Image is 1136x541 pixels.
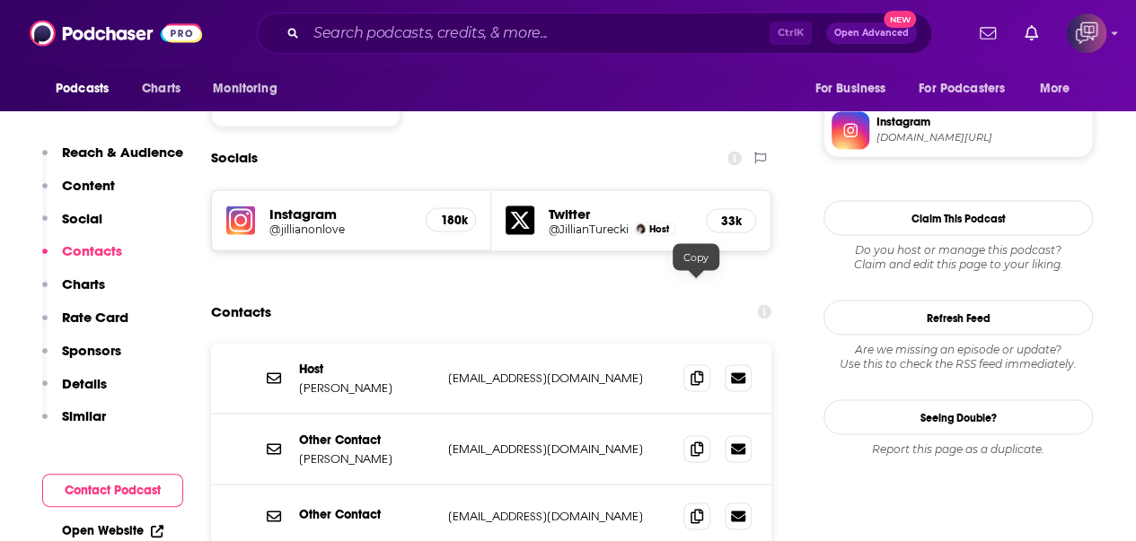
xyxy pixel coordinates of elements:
[306,19,770,48] input: Search podcasts, credits, & more...
[770,22,812,45] span: Ctrl K
[211,141,258,175] h2: Socials
[42,275,105,309] button: Charts
[269,222,411,235] a: @jillianonlove
[62,275,105,292] p: Charts
[826,22,917,44] button: Open AdvancedNew
[142,76,181,101] span: Charts
[62,144,183,161] p: Reach & Audience
[42,309,128,342] button: Rate Card
[62,242,122,259] p: Contacts
[823,200,1093,235] button: Claim This Podcast
[257,13,932,54] div: Search podcasts, credits, & more...
[1017,18,1045,48] a: Show notifications dropdown
[62,342,121,359] p: Sponsors
[211,294,271,328] h2: Contacts
[62,375,107,392] p: Details
[62,177,115,194] p: Content
[832,111,1085,149] a: Instagram[DOMAIN_NAME][URL]
[1067,13,1106,53] button: Show profile menu
[269,205,411,222] h5: Instagram
[299,432,434,447] p: Other Contact
[213,76,277,101] span: Monitoring
[823,242,1093,271] div: Claim and edit this page to your liking.
[549,222,629,235] a: @JillianTurecki
[649,223,669,234] span: Host
[42,407,106,441] button: Similar
[42,342,121,375] button: Sponsors
[448,370,669,385] p: [EMAIL_ADDRESS][DOMAIN_NAME]
[130,72,191,106] a: Charts
[441,212,461,227] h5: 180k
[721,213,741,228] h5: 33k
[907,72,1031,106] button: open menu
[876,131,1085,144] span: instagram.com/jillianonlove
[919,76,1005,101] span: For Podcasters
[299,361,434,376] p: Host
[1027,72,1093,106] button: open menu
[636,223,646,233] img: Jillian Turecki
[823,300,1093,335] button: Refresh Feed
[823,342,1093,371] div: Are we missing an episode or update? Use this to check the RSS feed immediately.
[549,205,691,222] h5: Twitter
[226,205,255,234] img: iconImage
[1040,76,1070,101] span: More
[42,474,183,507] button: Contact Podcast
[834,29,909,38] span: Open Advanced
[1067,13,1106,53] span: Logged in as corioliscompany
[42,375,107,408] button: Details
[884,11,916,28] span: New
[299,450,434,466] p: [PERSON_NAME]
[1067,13,1106,53] img: User Profile
[42,210,102,243] button: Social
[62,523,163,538] a: Open Website
[299,506,434,521] p: Other Contact
[42,144,183,177] button: Reach & Audience
[876,114,1085,130] span: Instagram
[62,309,128,326] p: Rate Card
[43,72,132,106] button: open menu
[299,380,434,395] p: [PERSON_NAME]
[62,407,106,424] p: Similar
[42,242,122,275] button: Contacts
[823,399,1093,434] a: Seeing Double?
[823,242,1093,257] span: Do you host or manage this podcast?
[448,441,669,456] p: [EMAIL_ADDRESS][DOMAIN_NAME]
[42,177,115,210] button: Content
[30,16,202,50] img: Podchaser - Follow, Share and Rate Podcasts
[673,243,719,270] div: Copy
[815,76,885,101] span: For Business
[200,72,300,106] button: open menu
[62,210,102,227] p: Social
[56,76,109,101] span: Podcasts
[802,72,908,106] button: open menu
[448,508,669,523] p: [EMAIL_ADDRESS][DOMAIN_NAME]
[973,18,1003,48] a: Show notifications dropdown
[823,441,1093,456] div: Report this page as a duplicate.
